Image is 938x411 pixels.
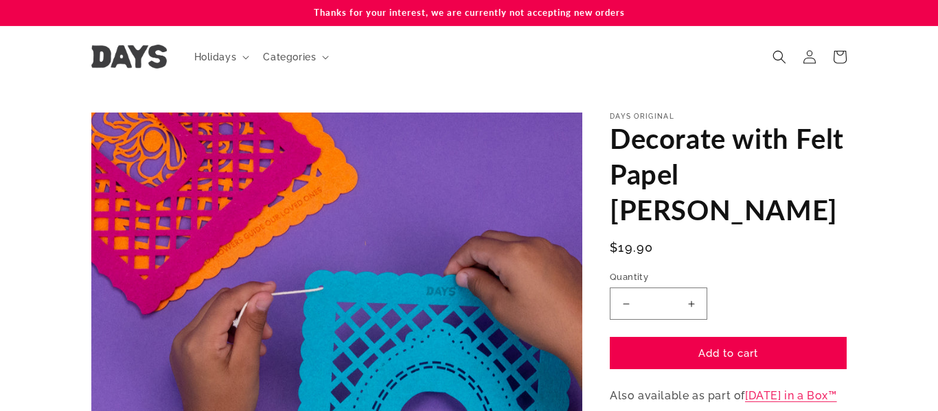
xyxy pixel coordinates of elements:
[610,113,847,121] p: Days Original
[610,270,847,284] label: Quantity
[610,238,654,257] span: $19.90
[194,51,237,63] span: Holidays
[91,45,167,69] img: Days United
[764,42,794,72] summary: Search
[186,43,255,71] summary: Holidays
[610,337,847,369] button: Add to cart
[263,51,316,63] span: Categories
[255,43,334,71] summary: Categories
[745,389,837,402] a: [DATE] in a Box™
[610,121,847,228] h1: Decorate with Felt Papel [PERSON_NAME]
